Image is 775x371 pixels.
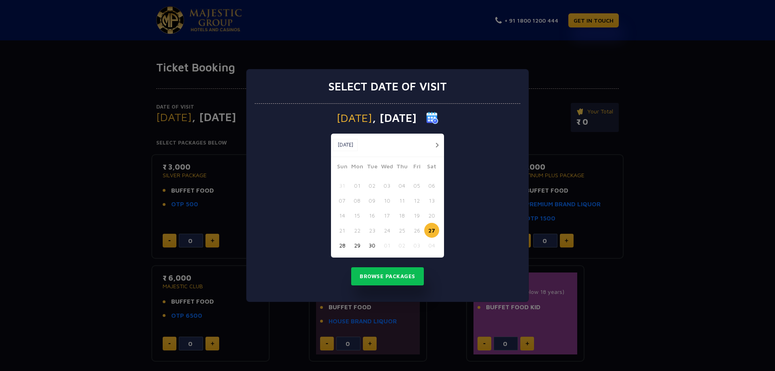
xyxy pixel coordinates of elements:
[364,238,379,253] button: 30
[379,238,394,253] button: 01
[424,238,439,253] button: 04
[379,178,394,193] button: 03
[379,162,394,173] span: Wed
[409,223,424,238] button: 26
[424,178,439,193] button: 06
[409,162,424,173] span: Fri
[379,223,394,238] button: 24
[328,80,447,93] h3: Select date of visit
[394,178,409,193] button: 04
[337,112,372,124] span: [DATE]
[424,208,439,223] button: 20
[409,178,424,193] button: 05
[335,178,350,193] button: 31
[350,238,364,253] button: 29
[364,193,379,208] button: 09
[409,208,424,223] button: 19
[409,193,424,208] button: 12
[364,223,379,238] button: 23
[364,162,379,173] span: Tue
[394,223,409,238] button: 25
[426,112,438,124] img: calender icon
[364,208,379,223] button: 16
[333,139,358,151] button: [DATE]
[424,193,439,208] button: 13
[350,223,364,238] button: 22
[394,162,409,173] span: Thu
[350,193,364,208] button: 08
[424,223,439,238] button: 27
[394,238,409,253] button: 02
[372,112,417,124] span: , [DATE]
[394,208,409,223] button: 18
[350,208,364,223] button: 15
[364,178,379,193] button: 02
[335,238,350,253] button: 28
[335,208,350,223] button: 14
[394,193,409,208] button: 11
[335,193,350,208] button: 07
[351,267,424,286] button: Browse Packages
[379,193,394,208] button: 10
[409,238,424,253] button: 03
[350,178,364,193] button: 01
[335,223,350,238] button: 21
[335,162,350,173] span: Sun
[379,208,394,223] button: 17
[350,162,364,173] span: Mon
[424,162,439,173] span: Sat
